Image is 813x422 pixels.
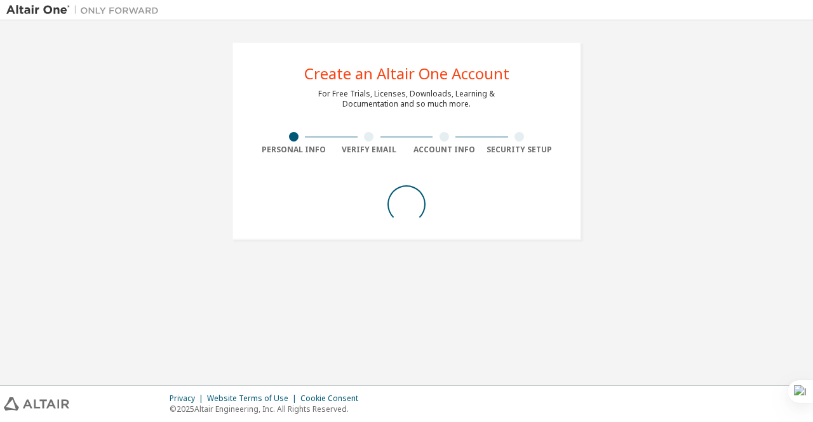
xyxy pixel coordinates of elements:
[256,145,332,155] div: Personal Info
[300,393,366,404] div: Cookie Consent
[332,145,407,155] div: Verify Email
[318,89,495,109] div: For Free Trials, Licenses, Downloads, Learning & Documentation and so much more.
[170,404,366,414] p: © 2025 Altair Engineering, Inc. All Rights Reserved.
[406,145,482,155] div: Account Info
[304,66,509,81] div: Create an Altair One Account
[207,393,300,404] div: Website Terms of Use
[170,393,207,404] div: Privacy
[6,4,165,16] img: Altair One
[482,145,558,155] div: Security Setup
[4,397,69,411] img: altair_logo.svg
